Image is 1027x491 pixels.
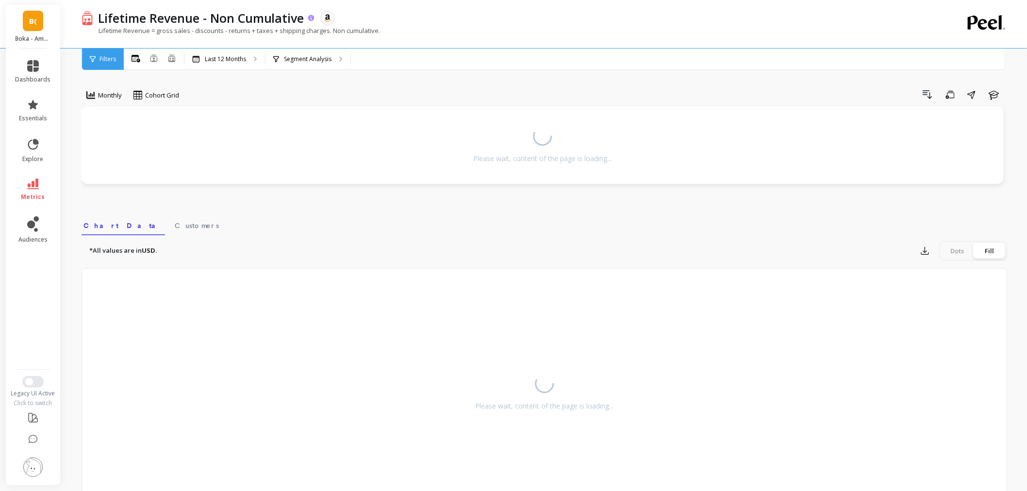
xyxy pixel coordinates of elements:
[145,91,179,100] span: Cohort Grid
[98,91,122,100] span: Monthly
[205,55,246,63] p: Last 12 Months
[99,55,116,63] span: Filters
[83,221,163,230] span: Chart Data
[18,236,48,244] span: audiences
[175,221,219,230] span: Customers
[98,10,304,26] p: Lifetime Revenue - Non Cumulative
[284,55,331,63] p: Segment Analysis
[323,14,332,22] img: api.amazon.svg
[974,243,1006,259] div: Fill
[476,401,614,411] div: Please wait, content of the page is loading...
[6,399,61,407] div: Click to switch
[23,155,44,163] span: explore
[16,35,51,43] p: Boka - Amazon (Essor)
[82,26,380,35] p: Lifetime Revenue = gross sales - discounts - returns + taxes + shipping charges. Non cumulative.
[89,246,157,256] p: *All values are in
[6,390,61,397] div: Legacy UI Active
[19,115,47,122] span: essentials
[29,16,37,27] span: B(
[82,11,93,25] img: header icon
[142,246,157,255] strong: USD.
[21,193,45,201] span: metrics
[82,213,1008,235] nav: Tabs
[473,154,612,164] div: Please wait, content of the page is loading...
[22,376,44,388] button: Switch to New UI
[23,458,43,477] img: profile picture
[16,76,51,83] span: dashboards
[942,243,974,259] div: Dots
